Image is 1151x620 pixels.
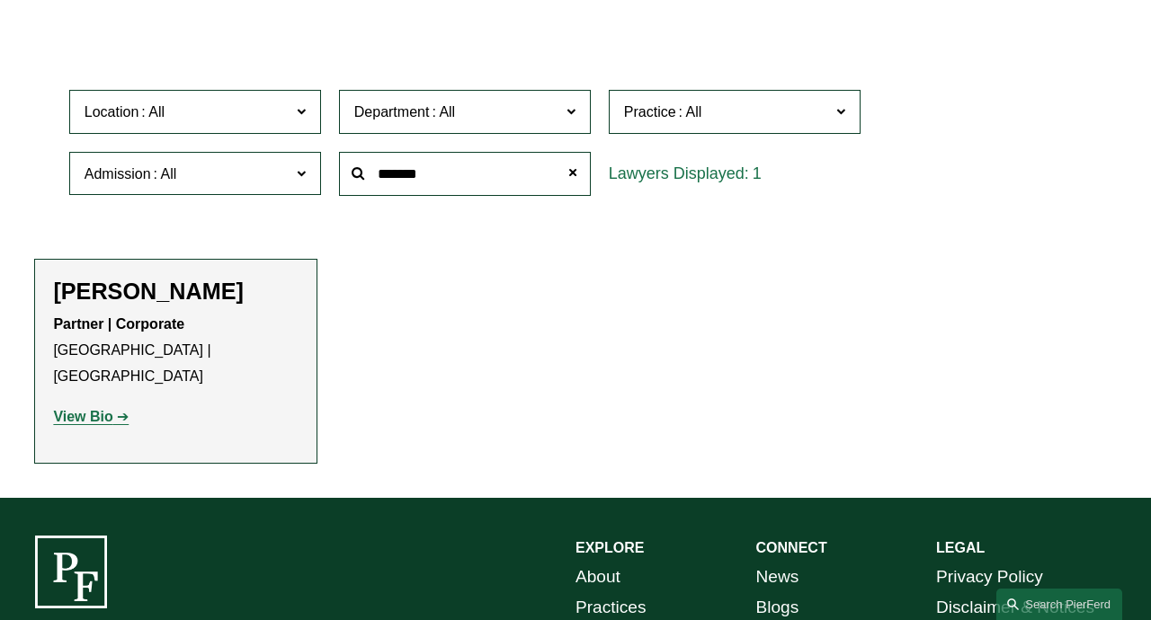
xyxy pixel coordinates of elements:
[53,278,298,306] h2: [PERSON_NAME]
[53,312,298,389] p: [GEOGRAPHIC_DATA] | [GEOGRAPHIC_DATA]
[53,409,129,424] a: View Bio
[756,540,827,555] strong: CONNECT
[624,104,676,120] span: Practice
[753,164,762,182] span: 1
[936,562,1043,592] a: Privacy Policy
[85,166,151,182] span: Admission
[53,316,184,332] strong: Partner | Corporate
[53,409,112,424] strong: View Bio
[575,540,644,555] strong: EXPLORE
[354,104,430,120] span: Department
[936,540,985,555] strong: LEGAL
[756,562,799,592] a: News
[996,589,1122,620] a: Search this site
[85,104,139,120] span: Location
[575,562,620,592] a: About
